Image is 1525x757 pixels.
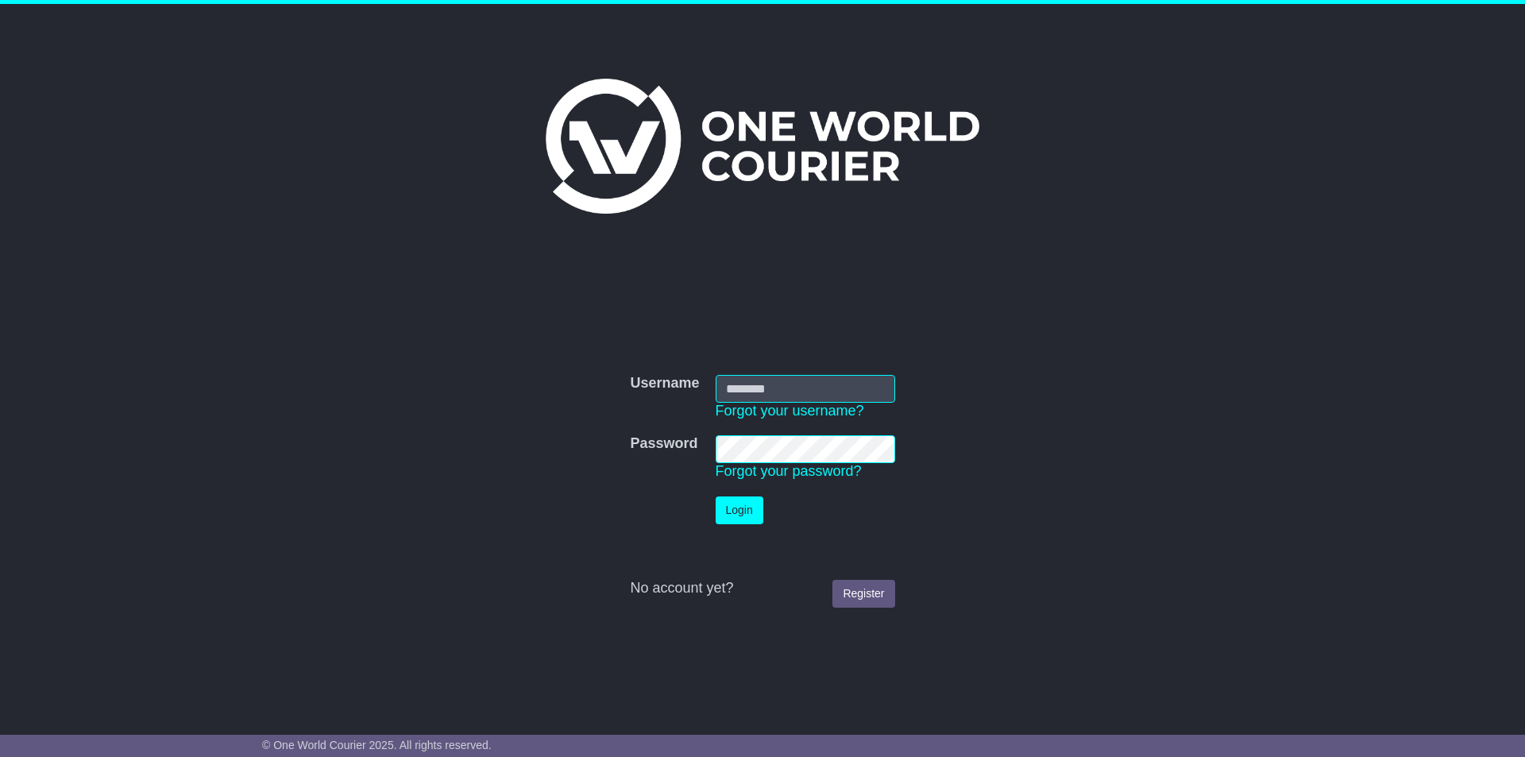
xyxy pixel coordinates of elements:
a: Forgot your username? [716,403,864,419]
span: © One World Courier 2025. All rights reserved. [262,739,492,751]
img: One World [546,79,979,214]
label: Password [630,435,697,453]
div: No account yet? [630,580,894,597]
button: Login [716,496,763,524]
a: Register [832,580,894,608]
a: Forgot your password? [716,463,862,479]
label: Username [630,375,699,392]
